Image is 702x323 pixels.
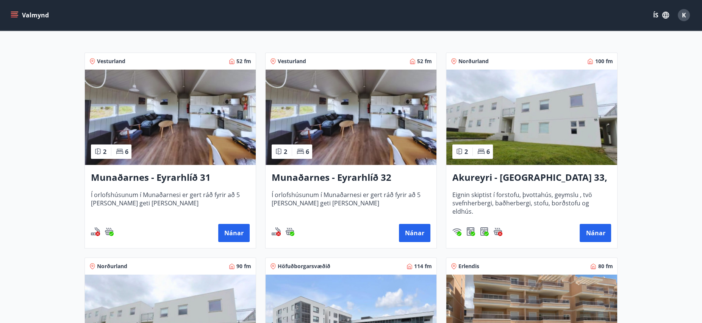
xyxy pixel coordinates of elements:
[580,224,611,242] button: Nánar
[452,227,461,236] img: HJRyFFsYp6qjeUYhR4dAD8CaCEsnIFYZ05miwXoh.svg
[285,227,294,236] div: Heitur pottur
[452,227,461,236] div: Þráðlaust net
[446,70,617,165] img: Paella dish
[480,227,489,236] img: hddCLTAnxqFUMr1fxmbGG8zWilo2syolR0f9UjPn.svg
[105,227,114,236] div: Heitur pottur
[452,171,611,185] h3: Akureyri - [GEOGRAPHIC_DATA] 33, [PERSON_NAME]
[9,8,52,22] button: menu
[103,148,106,156] span: 2
[218,224,250,242] button: Nánar
[272,191,430,216] span: Í orlofshúsunum í Munaðarnesi er gert ráð fyrir að 5 [PERSON_NAME] geti [PERSON_NAME]
[236,57,251,65] span: 52 fm
[399,224,430,242] button: Nánar
[236,262,251,270] span: 90 fm
[91,227,100,236] div: Reykingar / Vape
[452,191,611,216] span: Eignin skiptist í forstofu, þvottahús, geymslu , tvö svefnherbergi, baðherbergi, stofu, borðstofu...
[458,57,489,65] span: Norðurland
[466,227,475,236] div: Þvottavél
[417,57,432,65] span: 52 fm
[595,57,613,65] span: 100 fm
[125,148,128,156] span: 6
[649,8,673,22] button: ÍS
[486,148,490,156] span: 6
[464,148,468,156] span: 2
[97,57,125,65] span: Vesturland
[414,262,432,270] span: 114 fm
[272,227,281,236] img: QNIUl6Cv9L9rHgMXwuzGLuiJOj7RKqxk9mBFPqjq.svg
[493,227,502,236] img: h89QDIuHlAdpqTriuIvuEWkTH976fOgBEOOeu1mi.svg
[306,148,309,156] span: 6
[466,227,475,236] img: Dl16BY4EX9PAW649lg1C3oBuIaAsR6QVDQBO2cTm.svg
[91,227,100,236] img: QNIUl6Cv9L9rHgMXwuzGLuiJOj7RKqxk9mBFPqjq.svg
[278,262,330,270] span: Höfuðborgarsvæðið
[105,227,114,236] img: h89QDIuHlAdpqTriuIvuEWkTH976fOgBEOOeu1mi.svg
[272,227,281,236] div: Reykingar / Vape
[91,171,250,185] h3: Munaðarnes - Eyrarhlíð 31
[85,70,256,165] img: Paella dish
[266,70,436,165] img: Paella dish
[458,262,479,270] span: Erlendis
[493,227,502,236] div: Heitur pottur
[675,6,693,24] button: K
[598,262,613,270] span: 80 fm
[91,191,250,216] span: Í orlofshúsunum í Munaðarnesi er gert ráð fyrir að 5 [PERSON_NAME] geti [PERSON_NAME]
[278,57,306,65] span: Vesturland
[284,148,287,156] span: 2
[97,262,127,270] span: Norðurland
[285,227,294,236] img: h89QDIuHlAdpqTriuIvuEWkTH976fOgBEOOeu1mi.svg
[480,227,489,236] div: Þurrkari
[682,11,686,19] span: K
[272,171,430,185] h3: Munaðarnes - Eyrarhlíð 32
